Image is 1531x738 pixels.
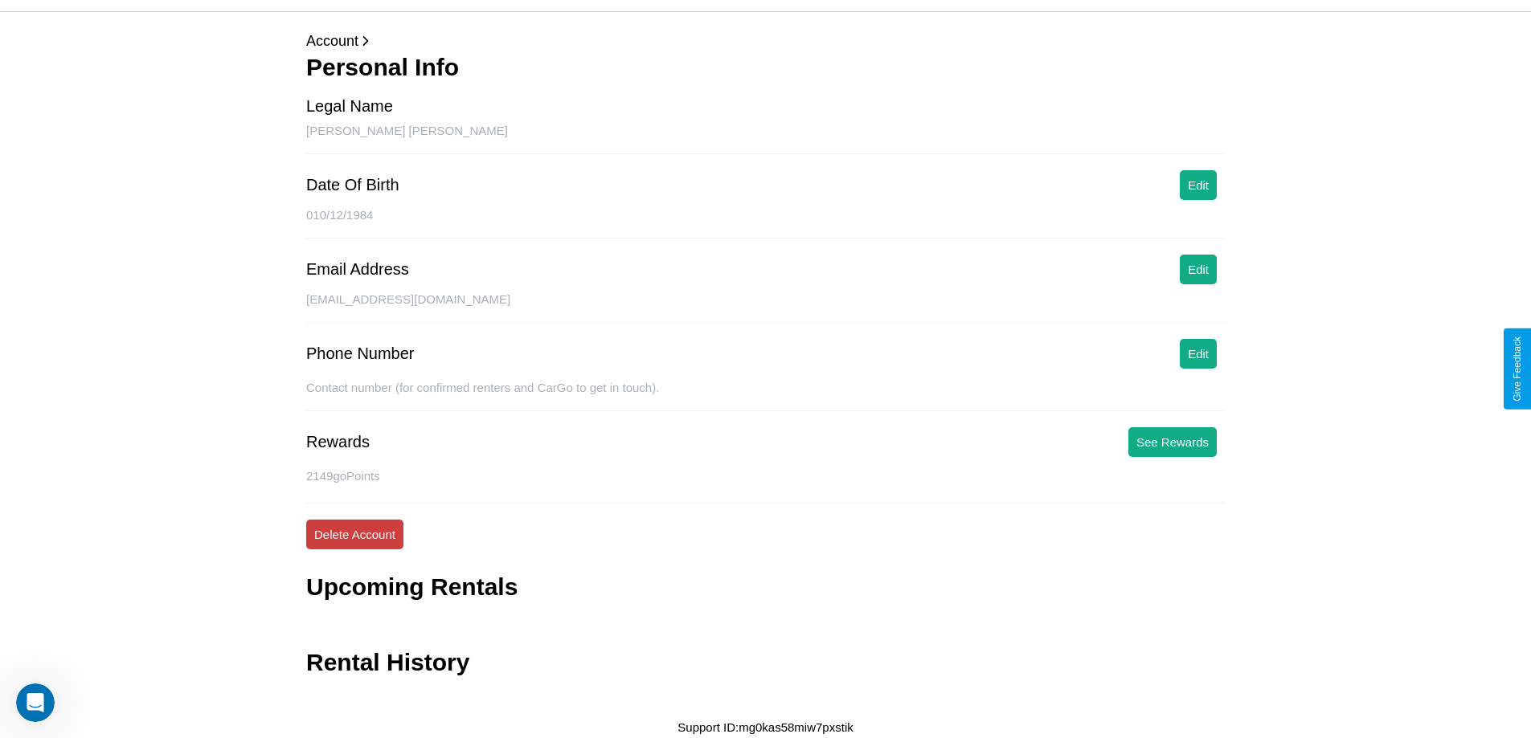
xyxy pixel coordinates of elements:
[1128,427,1217,457] button: See Rewards
[1180,339,1217,369] button: Edit
[306,97,393,116] div: Legal Name
[306,573,518,601] h3: Upcoming Rentals
[306,208,1225,239] div: 010/12/1984
[306,260,409,279] div: Email Address
[306,345,415,363] div: Phone Number
[306,649,469,676] h3: Rental History
[306,381,1225,411] div: Contact number (for confirmed renters and CarGo to get in touch).
[1512,336,1523,402] div: Give Feedback
[306,124,1225,154] div: [PERSON_NAME] [PERSON_NAME]
[677,716,853,738] p: Support ID: mg0kas58miw7pxstik
[306,176,399,194] div: Date Of Birth
[306,520,403,549] button: Delete Account
[306,54,1225,81] h3: Personal Info
[306,292,1225,323] div: [EMAIL_ADDRESS][DOMAIN_NAME]
[306,433,370,451] div: Rewards
[306,465,1225,487] p: 2149 goPoints
[1180,255,1217,284] button: Edit
[1180,170,1217,200] button: Edit
[306,28,1225,54] p: Account
[16,683,55,722] iframe: Intercom live chat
